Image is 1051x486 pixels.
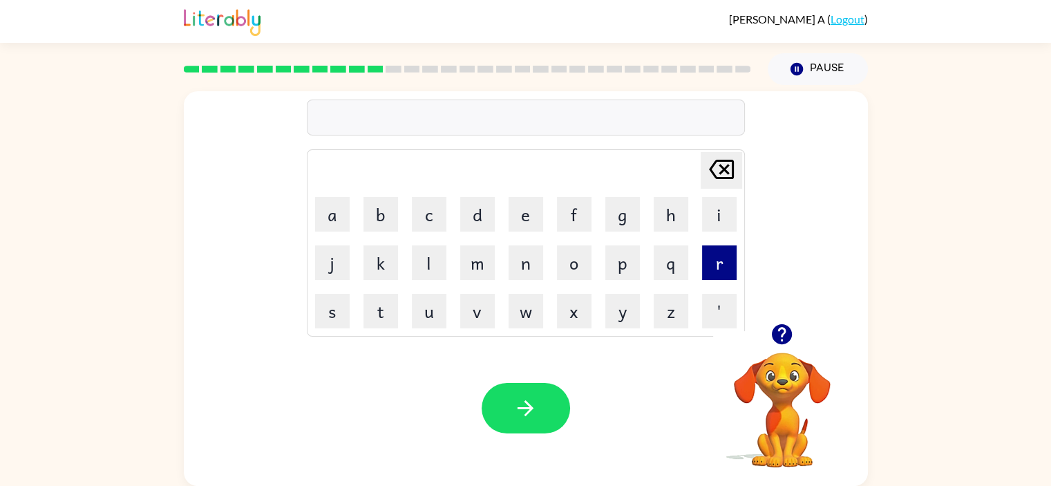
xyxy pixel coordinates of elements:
button: Pause [768,53,868,85]
button: d [460,197,495,232]
span: [PERSON_NAME] A [729,12,827,26]
button: o [557,245,591,280]
button: b [363,197,398,232]
button: n [509,245,543,280]
button: j [315,245,350,280]
button: v [460,294,495,328]
button: a [315,197,350,232]
button: p [605,245,640,280]
button: s [315,294,350,328]
button: h [654,197,688,232]
button: k [363,245,398,280]
img: Literably [184,6,261,36]
button: ' [702,294,737,328]
div: ( ) [729,12,868,26]
button: f [557,197,591,232]
button: t [363,294,398,328]
button: i [702,197,737,232]
button: x [557,294,591,328]
button: q [654,245,688,280]
button: l [412,245,446,280]
a: Logout [831,12,864,26]
button: r [702,245,737,280]
button: w [509,294,543,328]
button: u [412,294,446,328]
button: y [605,294,640,328]
button: z [654,294,688,328]
button: m [460,245,495,280]
button: e [509,197,543,232]
button: g [605,197,640,232]
button: c [412,197,446,232]
video: Your browser must support playing .mp4 files to use Literably. Please try using another browser. [713,331,851,469]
